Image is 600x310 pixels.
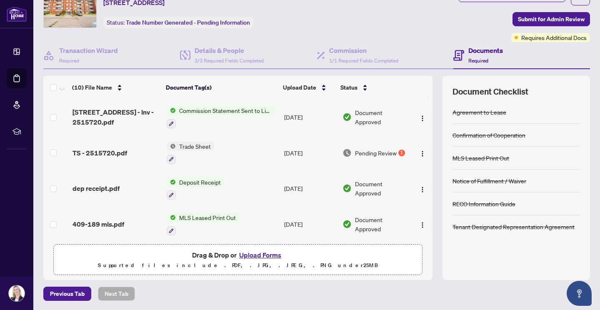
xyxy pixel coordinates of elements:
span: 409-189 mls.pdf [72,219,124,229]
th: Upload Date [280,76,337,99]
img: Logo [419,115,426,122]
span: (10) File Name [72,83,112,92]
span: Drag & Drop or [192,250,284,260]
td: [DATE] [281,171,339,207]
div: RECO Information Guide [452,199,515,208]
button: Status IconMLS Leased Print Out [167,213,239,235]
button: Logo [416,182,429,195]
span: Drag & Drop orUpload FormsSupported files include .PDF, .JPG, .JPEG, .PNG under25MB [54,245,422,275]
div: Notice of Fulfillment / Waiver [452,176,526,185]
span: Required [59,57,79,64]
div: Confirmation of Cooperation [452,130,525,140]
span: Submit for Admin Review [518,12,585,26]
div: Agreement to Lease [452,107,506,117]
span: Deposit Receipt [176,177,224,187]
button: Logo [416,110,429,124]
div: Status: [103,17,253,28]
button: Next Tab [98,287,135,301]
button: Open asap [567,281,592,306]
span: Requires Additional Docs [521,33,587,42]
img: Document Status [342,220,352,229]
td: [DATE] [281,135,339,171]
button: Status IconTrade Sheet [167,142,214,164]
span: Trade Number Generated - Pending Information [126,19,250,26]
span: 3/3 Required Fields Completed [195,57,264,64]
th: (10) File Name [69,76,162,99]
div: Tenant Designated Representation Agreement [452,222,575,231]
span: Previous Tab [50,287,85,300]
h4: Documents [468,45,503,55]
img: Profile Icon [9,285,25,301]
span: TS - 2515720.pdf [72,148,127,158]
h4: Transaction Wizard [59,45,118,55]
h4: Commission [329,45,398,55]
button: Previous Tab [43,287,91,301]
img: Status Icon [167,106,176,115]
img: Logo [419,222,426,228]
img: logo [7,6,27,22]
span: [STREET_ADDRESS] - Inv - 2515720.pdf [72,107,160,127]
img: Status Icon [167,177,176,187]
button: Upload Forms [237,250,284,260]
span: Pending Review [355,148,397,157]
span: Document Approved [355,179,409,197]
p: Supported files include .PDF, .JPG, .JPEG, .PNG under 25 MB [59,260,417,270]
span: Document Checklist [452,86,528,97]
th: Status [337,76,410,99]
span: dep receipt.pdf [72,183,120,193]
span: Document Approved [355,215,409,233]
th: Document Tag(s) [162,76,280,99]
img: Status Icon [167,213,176,222]
span: Required [468,57,488,64]
img: Status Icon [167,142,176,151]
span: Upload Date [283,83,316,92]
div: 1 [398,150,405,156]
span: Trade Sheet [176,142,214,151]
button: Status IconDeposit Receipt [167,177,224,200]
span: Document Approved [355,108,409,126]
img: Document Status [342,184,352,193]
td: [DATE] [281,99,339,135]
img: Document Status [342,148,352,157]
button: Status IconCommission Statement Sent to Listing Brokerage [167,106,275,128]
span: Commission Statement Sent to Listing Brokerage [176,106,275,115]
h4: Details & People [195,45,264,55]
button: Logo [416,217,429,231]
button: Logo [416,146,429,160]
img: Document Status [342,112,352,122]
div: MLS Leased Print Out [452,153,509,162]
span: MLS Leased Print Out [176,213,239,222]
img: Logo [419,150,426,157]
span: 1/1 Required Fields Completed [329,57,398,64]
span: Status [340,83,357,92]
img: Logo [419,186,426,193]
button: Submit for Admin Review [512,12,590,26]
td: [DATE] [281,206,339,242]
